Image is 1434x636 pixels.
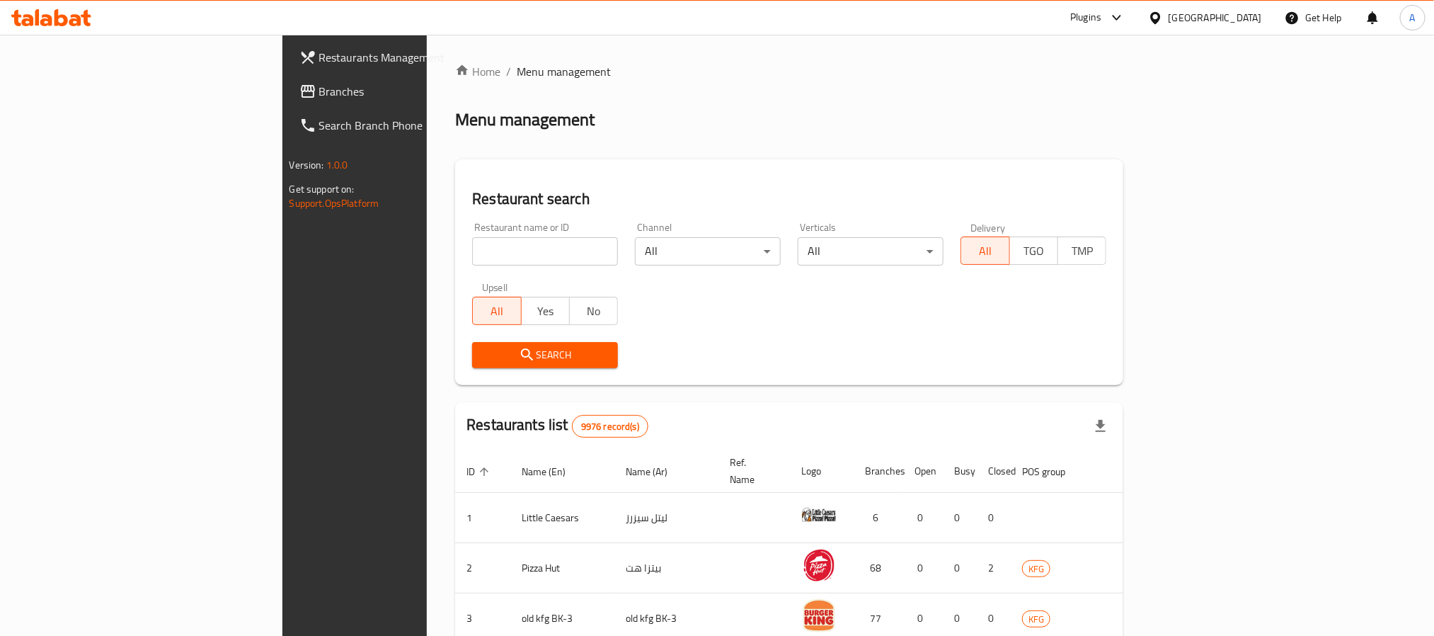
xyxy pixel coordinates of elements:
[970,222,1006,232] label: Delivery
[319,117,510,134] span: Search Branch Phone
[472,297,521,325] button: All
[730,454,773,488] span: Ref. Name
[1070,9,1101,26] div: Plugins
[614,543,718,594] td: بيتزا هت
[977,450,1011,493] th: Closed
[455,63,1123,80] nav: breadcrumb
[801,598,837,633] img: old kfg BK-3
[798,237,943,266] div: All
[483,346,607,364] span: Search
[288,74,522,108] a: Branches
[527,301,564,322] span: Yes
[522,463,584,480] span: Name (En)
[510,543,614,594] td: Pizza Hut
[510,493,614,543] td: Little Caesars
[1410,10,1416,25] span: A
[289,194,379,212] a: Support.OpsPlatform
[790,450,854,493] th: Logo
[517,63,611,80] span: Menu management
[903,493,943,543] td: 0
[1169,10,1262,25] div: [GEOGRAPHIC_DATA]
[903,450,943,493] th: Open
[1022,463,1084,480] span: POS group
[1023,561,1050,577] span: KFG
[801,547,837,583] img: Pizza Hut
[569,297,618,325] button: No
[472,188,1106,210] h2: Restaurant search
[1023,611,1050,628] span: KFG
[943,450,977,493] th: Busy
[289,180,355,198] span: Get support on:
[572,415,648,438] div: Total records count
[977,543,1011,594] td: 2
[575,301,612,322] span: No
[472,237,618,266] input: Search for restaurant name or ID..
[288,40,522,74] a: Restaurants Management
[288,108,522,142] a: Search Branch Phone
[521,297,570,325] button: Yes
[1064,241,1101,261] span: TMP
[854,543,903,594] td: 68
[466,414,648,438] h2: Restaurants list
[801,497,837,533] img: Little Caesars
[943,543,977,594] td: 0
[626,463,686,480] span: Name (Ar)
[319,49,510,66] span: Restaurants Management
[466,463,493,480] span: ID
[1016,241,1052,261] span: TGO
[319,83,510,100] span: Branches
[472,342,618,368] button: Search
[854,493,903,543] td: 6
[635,237,781,266] div: All
[1009,237,1058,265] button: TGO
[614,493,718,543] td: ليتل سيزرز
[960,237,1009,265] button: All
[977,493,1011,543] td: 0
[478,301,515,322] span: All
[967,241,1004,261] span: All
[455,108,595,131] h2: Menu management
[326,156,348,174] span: 1.0.0
[854,450,903,493] th: Branches
[482,283,508,293] label: Upsell
[943,493,977,543] td: 0
[1057,237,1106,265] button: TMP
[903,543,943,594] td: 0
[1084,409,1118,443] div: Export file
[289,156,324,174] span: Version:
[573,420,648,433] span: 9976 record(s)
